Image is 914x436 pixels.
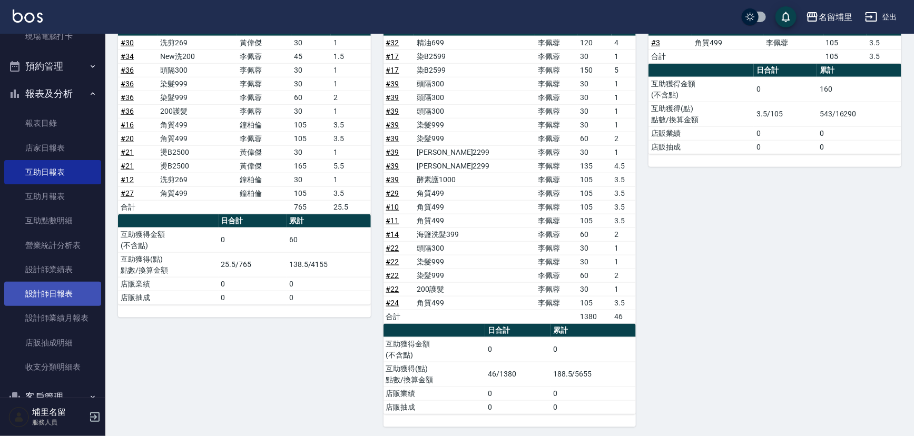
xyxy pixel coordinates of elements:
a: #17 [386,66,399,74]
a: 收支分類明細表 [4,355,101,379]
button: 名留埔里 [802,6,857,28]
td: 李佩蓉 [535,282,577,296]
td: 30 [291,36,331,49]
td: 頭隔300 [414,241,535,255]
td: 0 [219,277,287,291]
td: 188.5/5655 [551,362,636,387]
td: 店販業績 [384,387,486,400]
a: #30 [121,38,134,47]
a: #29 [386,189,399,197]
a: #21 [121,148,134,156]
td: 1.5 [331,49,370,63]
a: #36 [121,66,134,74]
td: 105 [823,36,867,49]
a: #3 [651,38,660,47]
td: 765 [291,200,331,214]
th: 累計 [817,64,901,77]
td: 105 [291,118,331,132]
td: 李佩蓉 [535,91,577,104]
td: 0 [485,337,551,362]
td: New洗200 [158,49,237,63]
td: 1 [612,77,636,91]
td: 105 [291,186,331,200]
td: 1 [612,255,636,269]
td: 燙B2500 [158,159,237,173]
a: #36 [121,80,134,88]
td: 105 [291,132,331,145]
button: 報表及分析 [4,80,101,107]
td: 30 [291,173,331,186]
p: 服務人員 [32,418,86,427]
td: 30 [291,145,331,159]
td: 黃偉傑 [237,159,291,173]
td: 1 [612,282,636,296]
table: a dense table [384,324,636,414]
img: Logo [13,9,43,23]
td: 燙B2500 [158,145,237,159]
th: 累計 [551,324,636,338]
td: 李佩蓉 [535,200,577,214]
td: 60 [577,132,612,145]
td: 李佩蓉 [535,214,577,227]
h5: 埔里名留 [32,407,86,418]
td: 合計 [384,310,415,323]
td: 200護髮 [158,104,237,118]
td: 精油699 [414,36,535,49]
td: 李佩蓉 [535,145,577,159]
td: 3.5 [867,36,901,49]
td: 0 [287,277,371,291]
a: #24 [386,299,399,307]
td: [PERSON_NAME]2299 [414,159,535,173]
td: 海鹽洗髮399 [414,227,535,241]
a: #39 [386,121,399,129]
td: 0 [485,387,551,400]
td: 3.5 [612,296,636,310]
td: 120 [577,36,612,49]
td: 105 [577,214,612,227]
table: a dense table [648,23,901,64]
table: a dense table [648,64,901,154]
td: 李佩蓉 [535,159,577,173]
th: 日合計 [485,324,551,338]
td: 4 [612,36,636,49]
td: 李佩蓉 [535,118,577,132]
td: 30 [577,77,612,91]
td: 30 [577,118,612,132]
td: 互助獲得(點) 點數/換算金額 [118,252,219,277]
td: 店販業績 [118,277,219,291]
button: 預約管理 [4,53,101,80]
td: 0 [754,140,817,154]
td: 30 [291,63,331,77]
td: 店販抽成 [648,140,754,154]
td: 頭隔300 [414,91,535,104]
a: #39 [386,107,399,115]
table: a dense table [384,23,636,324]
td: 李佩蓉 [535,77,577,91]
td: 互助獲得(點) 點數/換算金額 [648,102,754,126]
td: 30 [577,91,612,104]
td: 店販抽成 [118,291,219,304]
td: 角質499 [158,132,237,145]
td: 0 [485,400,551,414]
a: 店販抽成明細 [4,331,101,355]
td: 互助獲得金額 (不含點) [384,337,486,362]
a: #16 [121,121,134,129]
td: 李佩蓉 [535,132,577,145]
th: 日合計 [219,214,287,228]
a: #22 [386,244,399,252]
a: 互助月報表 [4,184,101,209]
td: 46/1380 [485,362,551,387]
td: 角質499 [414,296,535,310]
td: 30 [577,49,612,63]
td: 鐘柏倫 [237,186,291,200]
td: 105 [823,49,867,63]
td: 合計 [118,200,158,214]
td: 0 [754,77,817,102]
a: #10 [386,203,399,211]
td: 合計 [648,49,692,63]
a: #36 [121,93,134,102]
td: 4.5 [612,159,636,173]
td: 角質499 [158,186,237,200]
td: 李佩蓉 [535,49,577,63]
td: 60 [287,227,371,252]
